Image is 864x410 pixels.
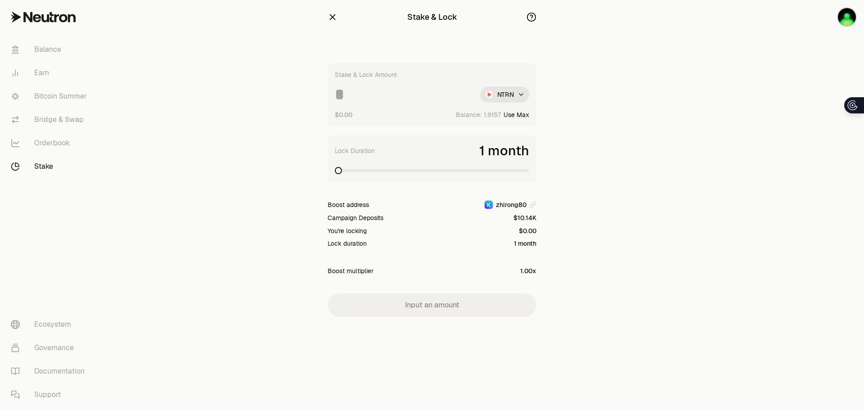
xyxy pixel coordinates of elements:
[328,226,367,235] div: You're locking
[4,383,97,406] a: Support
[485,90,493,99] img: NTRN Logo
[456,110,482,119] span: Balance:
[328,213,383,222] div: Campaign Deposits
[479,143,529,159] span: 1 month
[4,38,97,61] a: Balance
[328,239,367,248] div: Lock duration
[485,201,493,209] img: Keplr
[4,155,97,178] a: Stake
[514,239,536,248] div: 1 month
[496,200,526,209] span: zhirong80
[328,200,369,209] div: Boost address
[4,336,97,360] a: Governance
[4,360,97,383] a: Documentation
[4,108,97,131] a: Bridge & Swap
[838,8,856,26] img: zhirong80
[4,85,97,108] a: Bitcoin Summer
[335,70,397,79] div: Stake & Lock Amount
[504,110,529,119] button: Use Max
[520,266,536,275] div: 1.00x
[484,200,536,209] button: Keplrzhirong80
[4,61,97,85] a: Earn
[480,86,529,103] button: NTRN LogoNTRN
[335,146,375,155] label: Lock Duration
[407,11,457,23] div: Stake & Lock
[4,313,97,336] a: Ecosystem
[335,110,352,119] button: $0.00
[4,131,97,155] a: Orderbook
[328,266,373,275] div: Boost multiplier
